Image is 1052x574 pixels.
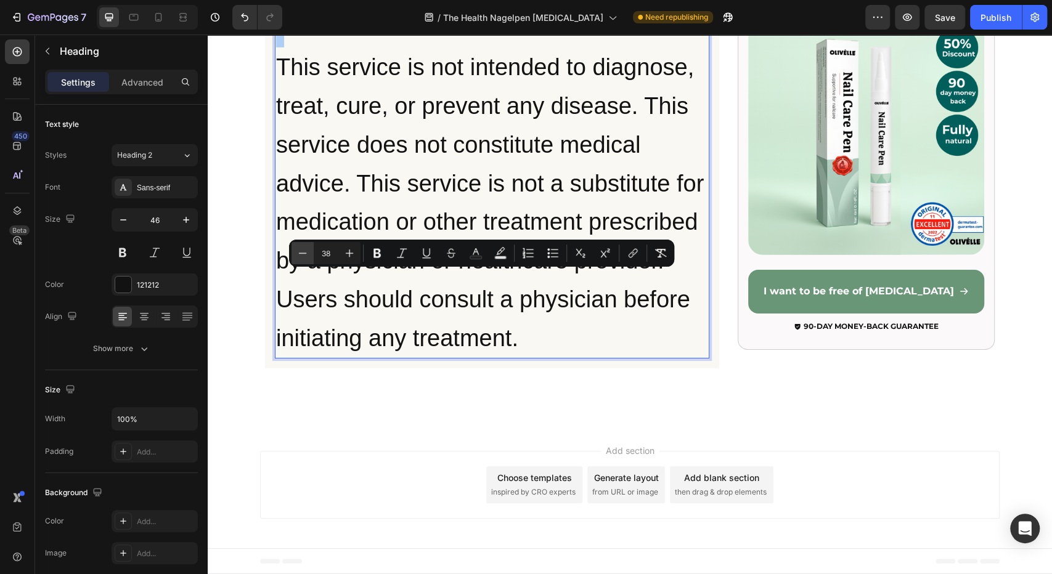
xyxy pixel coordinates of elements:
[45,446,73,457] div: Padding
[68,20,496,317] span: This service is not intended to diagnose, treat, cure, or prevent any disease. This service does ...
[540,235,777,278] a: I want to be free of [MEDICAL_DATA]
[12,131,30,141] div: 450
[137,447,195,458] div: Add...
[45,119,79,130] div: Text style
[45,413,65,424] div: Width
[393,410,452,422] span: Add section
[81,10,86,25] p: 7
[137,182,195,193] div: Sans-serif
[45,150,67,161] div: Styles
[61,76,96,89] p: Settings
[386,437,451,450] div: Generate layout
[232,5,282,30] div: Undo/Redo
[1010,514,1040,543] div: Open Intercom Messenger
[45,548,67,559] div: Image
[645,12,708,23] span: Need republishing
[385,452,451,463] span: from URL or image
[45,211,78,228] div: Size
[443,11,603,24] span: The Health Nagelpen [MEDICAL_DATA]
[438,11,441,24] span: /
[45,182,60,193] div: Font
[566,286,751,298] button: <p>90-DAY MONEY-BACK GUARANTEE</p>
[112,144,198,166] button: Heading 2
[45,515,64,527] div: Color
[45,279,64,290] div: Color
[9,225,30,235] div: Beta
[45,338,198,360] button: Show more
[476,437,552,450] div: Add blank section
[935,12,955,23] span: Save
[283,452,368,463] span: inspired by CRO experts
[137,280,195,291] div: 121212
[45,382,78,398] div: Size
[924,5,965,30] button: Save
[290,437,364,450] div: Choose templates
[467,452,559,463] span: then drag & drop elements
[45,309,80,325] div: Align
[970,5,1022,30] button: Publish
[112,408,197,430] input: Auto
[596,285,731,299] p: 90-DAY MONEY-BACK GUARANTEE
[5,5,92,30] button: 7
[117,150,152,161] span: Heading 2
[93,342,150,355] div: Show more
[981,11,1011,24] div: Publish
[556,251,746,262] span: I want to be free of [MEDICAL_DATA]
[60,44,193,59] p: Heading
[121,76,163,89] p: Advanced
[137,548,195,559] div: Add...
[137,516,195,527] div: Add...
[208,34,1052,574] iframe: Design area
[45,485,105,501] div: Background
[289,240,674,267] div: Editor contextual toolbar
